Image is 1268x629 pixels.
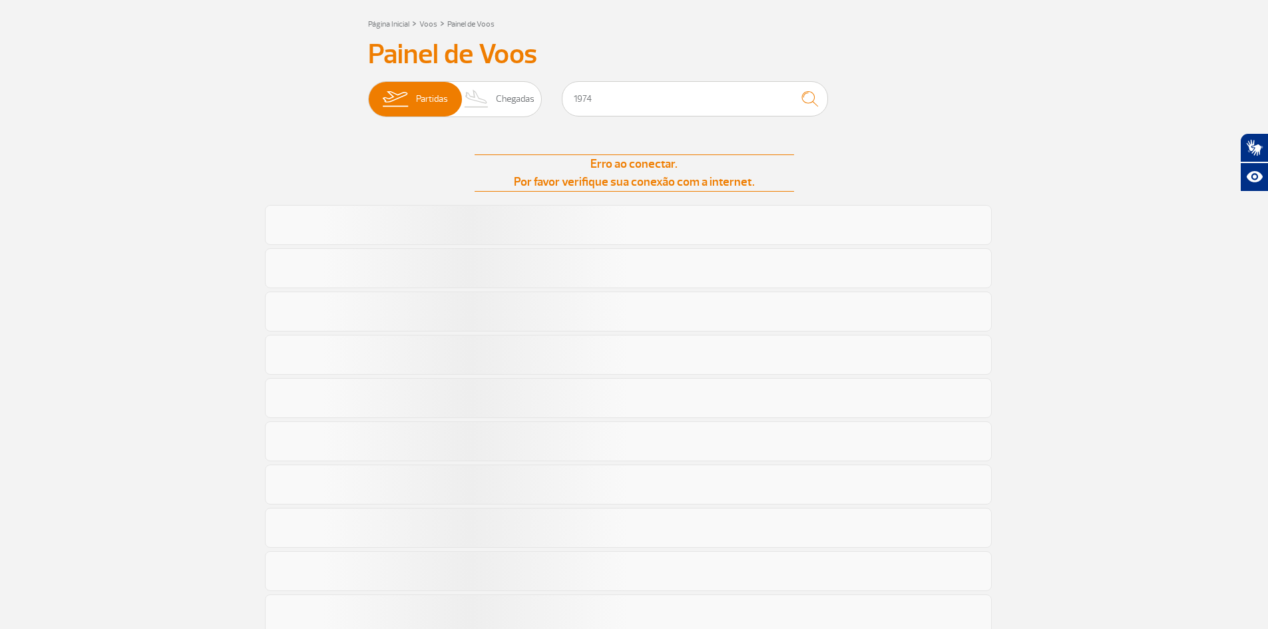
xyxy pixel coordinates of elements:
[562,81,828,116] input: Voo, cidade ou cia aérea
[440,15,445,31] a: >
[457,82,497,116] img: slider-desembarque
[1240,133,1268,192] div: Plugin de acessibilidade da Hand Talk.
[475,154,794,192] div: Erro ao conectar. Por favor verifique sua conexão com a internet.
[368,19,409,29] a: Página Inicial
[412,15,417,31] a: >
[1240,133,1268,162] button: Abrir tradutor de língua de sinais.
[374,82,416,116] img: slider-embarque
[496,82,534,116] span: Chegadas
[1240,162,1268,192] button: Abrir recursos assistivos.
[368,38,901,71] h3: Painel de Voos
[419,19,437,29] a: Voos
[416,82,448,116] span: Partidas
[447,19,495,29] a: Painel de Voos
